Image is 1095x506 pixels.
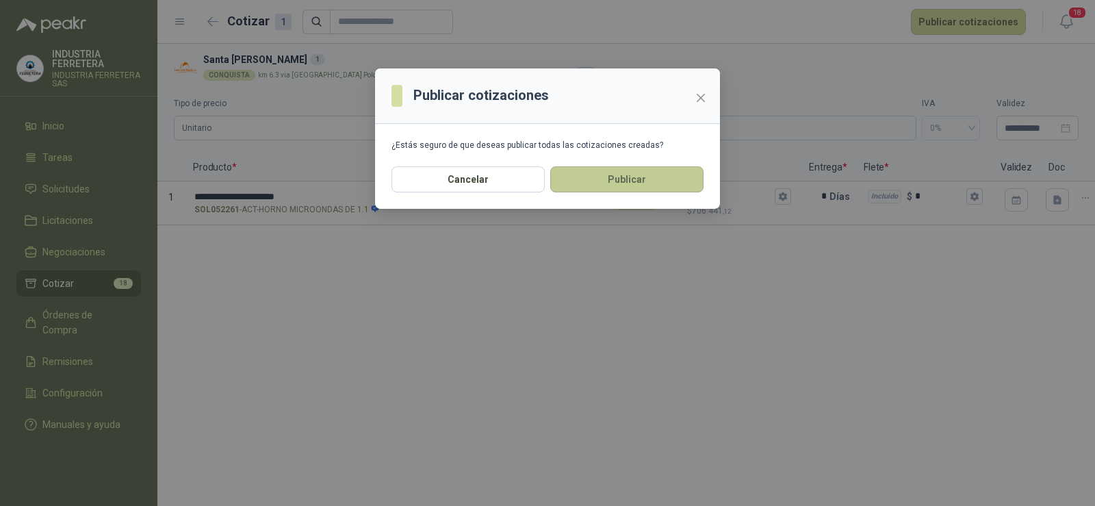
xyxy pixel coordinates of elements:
[550,166,704,192] button: Publicar
[391,140,704,150] div: ¿Estás seguro de que deseas publicar todas las cotizaciones creadas?
[413,85,549,106] h3: Publicar cotizaciones
[690,87,712,109] button: Close
[391,166,545,192] button: Cancelar
[695,92,706,103] span: close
